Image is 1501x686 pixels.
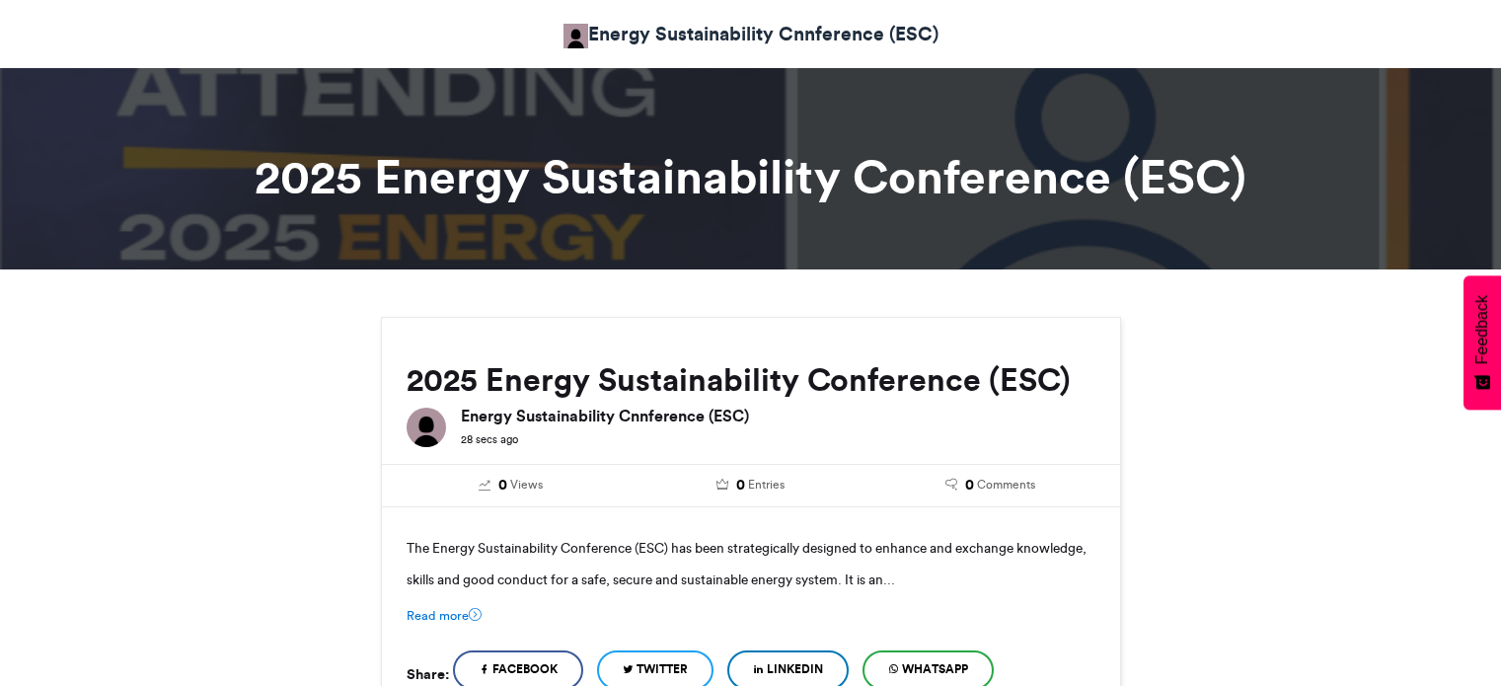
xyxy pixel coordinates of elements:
a: 0 Views [407,475,617,496]
span: Twitter [637,660,688,678]
iframe: chat widget [1418,607,1481,666]
span: 0 [736,475,745,496]
img: Energy Sustainability Conference ESC [563,24,588,48]
span: Facebook [492,660,558,678]
span: Comments [977,476,1035,494]
button: Feedback - Show survey [1463,275,1501,410]
span: Entries [748,476,785,494]
h6: Energy Sustainability Cnnference (ESC) [461,408,1095,423]
span: 0 [965,475,974,496]
a: Read more [407,606,482,625]
small: 28 secs ago [461,432,518,446]
a: 0 Comments [885,475,1095,496]
a: Energy Sustainability Cnnference (ESC) [563,20,938,48]
span: LinkedIn [767,660,823,678]
h1: 2025 Energy Sustainability Conference (ESC) [203,153,1299,200]
img: Energy Sustainability Cnnference (ESC) [407,408,446,447]
span: WhatsApp [902,660,968,678]
span: 0 [498,475,507,496]
h2: 2025 Energy Sustainability Conference (ESC) [407,362,1095,398]
span: Feedback [1473,295,1491,364]
p: The Energy Sustainability Conference (ESC) has been strategically designed to enhance and exchang... [407,532,1095,595]
span: Views [510,476,543,494]
a: 0 Entries [645,475,856,496]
